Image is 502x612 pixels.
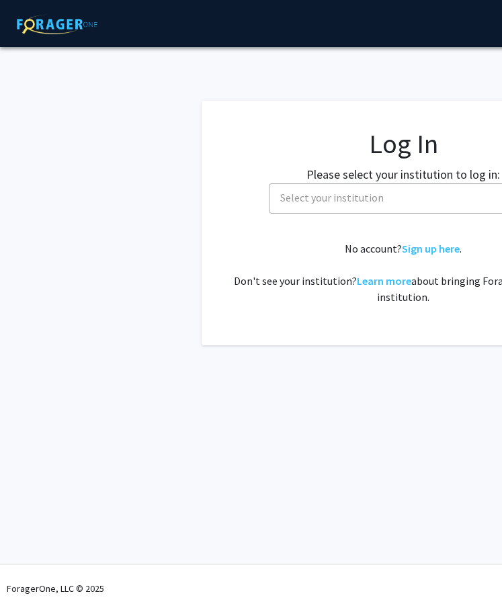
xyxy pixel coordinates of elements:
[357,274,411,288] a: Learn more about bringing ForagerOne to your institution
[306,165,500,183] label: Please select your institution to log in:
[10,14,104,34] img: ForagerOne Logo
[280,191,384,204] span: Select your institution
[402,242,460,255] a: Sign up here
[7,565,104,612] div: ForagerOne, LLC © 2025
